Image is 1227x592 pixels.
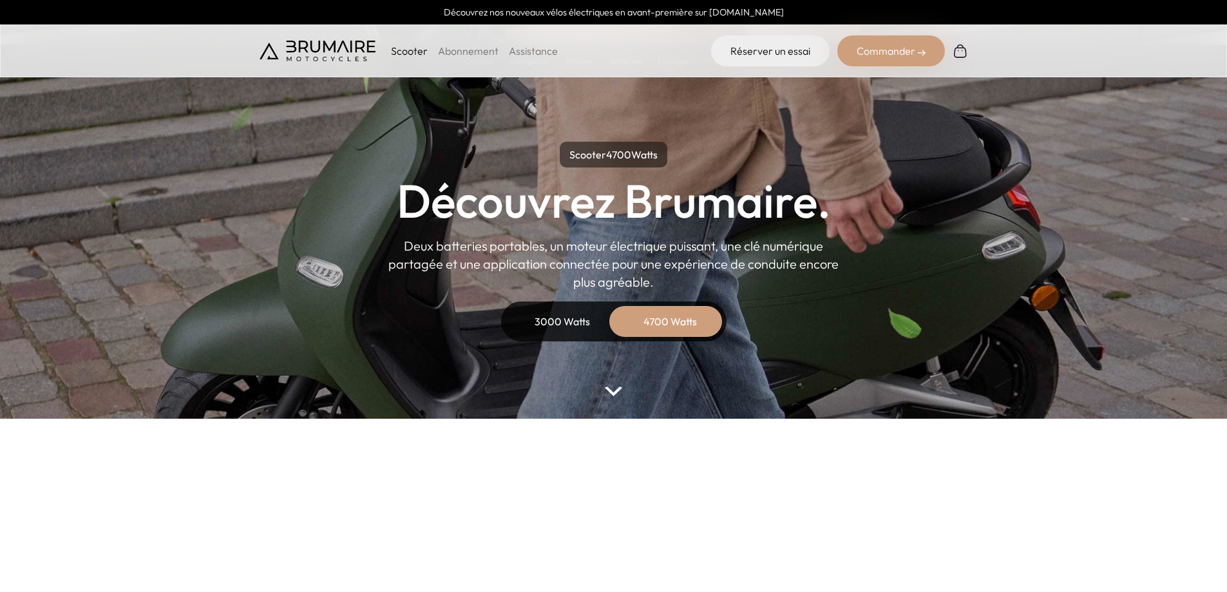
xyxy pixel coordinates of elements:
div: 4700 Watts [619,306,722,337]
a: Réserver un essai [711,35,830,66]
h1: Découvrez Brumaire. [397,178,831,224]
div: 3000 Watts [511,306,614,337]
a: Abonnement [438,44,499,57]
img: Panier [953,43,968,59]
p: Scooter Watts [560,142,667,167]
span: 4700 [606,148,631,161]
div: Commander [837,35,945,66]
img: Brumaire Motocycles [260,41,376,61]
p: Scooter [391,43,428,59]
img: right-arrow-2.png [918,49,926,57]
p: Deux batteries portables, un moteur électrique puissant, une clé numérique partagée et une applic... [388,237,839,291]
img: arrow-bottom.png [605,387,622,396]
a: Assistance [509,44,558,57]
